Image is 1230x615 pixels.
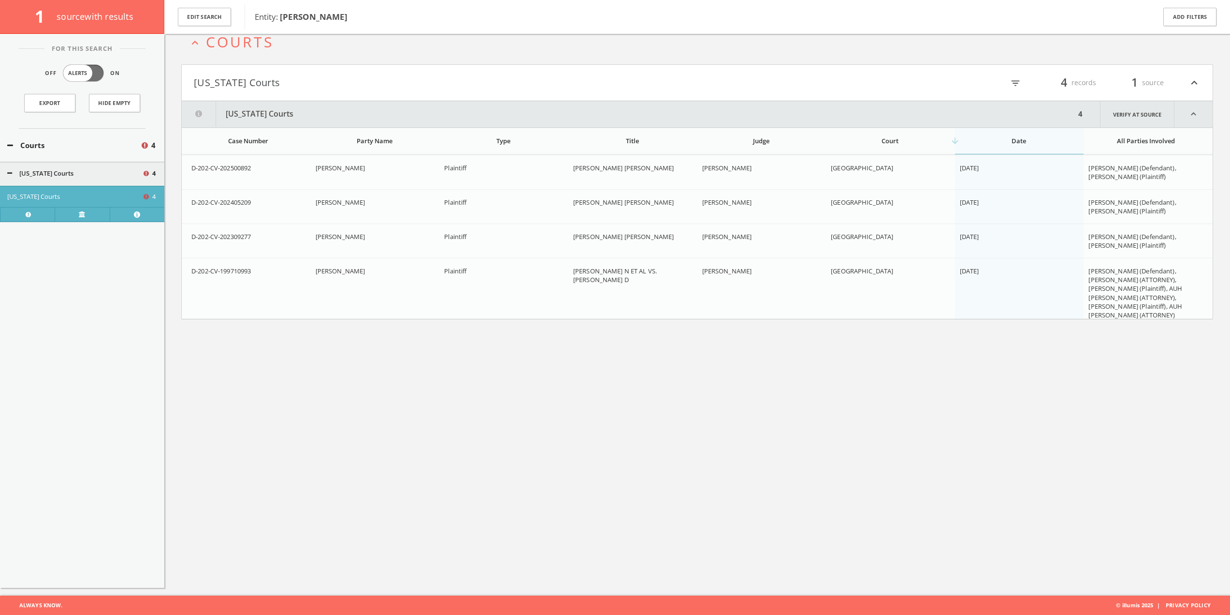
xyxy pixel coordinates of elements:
span: [PERSON_NAME] (Defendant), [PERSON_NAME] (Plaintiff) [1088,232,1176,250]
span: 4 [1056,74,1071,91]
button: [US_STATE] Courts [182,101,1075,127]
button: Add Filters [1163,8,1216,27]
span: [GEOGRAPHIC_DATA] [831,164,893,172]
span: D-202-CV-199710993 [191,267,251,275]
span: [PERSON_NAME] [702,232,752,241]
span: [DATE] [960,198,979,207]
span: D-202-CV-202405209 [191,198,251,207]
div: Party Name [316,136,434,145]
span: [PERSON_NAME] [702,267,752,275]
span: [PERSON_NAME] (Defendant), [PERSON_NAME] (Plaintiff) [1088,164,1176,181]
button: Edit Search [178,8,231,27]
span: 1 [35,5,53,28]
div: 4 [1075,101,1085,127]
span: [DATE] [960,232,979,241]
div: All Parties Involved [1088,136,1203,145]
button: Hide Empty [89,94,140,112]
span: [DATE] [960,164,979,172]
span: Plaintiff [444,198,466,207]
i: filter_list [1010,78,1021,89]
i: arrow_downward [950,136,960,146]
a: Privacy Policy [1166,601,1211,609]
span: Entity: [255,11,347,22]
span: [PERSON_NAME] [316,267,365,275]
span: 1 [1127,74,1142,91]
span: 4 [152,192,156,202]
button: [US_STATE] Courts [194,75,697,91]
div: Case Number [191,136,305,145]
div: Title [573,136,692,145]
span: 4 [152,169,156,179]
span: [DATE] [960,267,979,275]
span: [PERSON_NAME] (Defendant), [PERSON_NAME] (ATTORNEY), [PERSON_NAME] (Plaintiff), AUH [PERSON_NAME]... [1088,267,1182,319]
span: [PERSON_NAME] [316,164,365,172]
span: On [110,69,120,77]
i: expand_less [1174,101,1213,127]
div: Court [831,136,949,145]
span: 4 [151,140,156,151]
span: Off [45,69,57,77]
a: Verify at source [1100,101,1174,127]
span: D-202-CV-202500892 [191,164,251,172]
button: Courts [7,140,140,151]
span: © illumis 2025 [1116,596,1223,615]
div: Judge [702,136,821,145]
span: [GEOGRAPHIC_DATA] [831,198,893,207]
span: [GEOGRAPHIC_DATA] [831,267,893,275]
span: Plaintiff [444,232,466,241]
span: [PERSON_NAME] [702,164,752,172]
div: source [1106,75,1164,91]
a: Verify at source [55,207,109,222]
span: D-202-CV-202309277 [191,232,251,241]
span: Courts [206,32,274,52]
div: grid [182,155,1213,319]
div: Date [960,136,1078,145]
span: [PERSON_NAME] N ET AL VS. [PERSON_NAME] D [573,267,657,284]
a: Export [24,94,75,112]
span: [PERSON_NAME] [PERSON_NAME] [573,198,674,207]
span: [PERSON_NAME] [PERSON_NAME] [573,164,674,172]
div: records [1038,75,1096,91]
div: Type [444,136,563,145]
button: [US_STATE] Courts [7,192,142,202]
span: [PERSON_NAME] [316,198,365,207]
i: expand_less [1188,75,1201,91]
span: [PERSON_NAME] (Defendant), [PERSON_NAME] (Plaintiff) [1088,198,1176,215]
span: For This Search [44,44,120,54]
button: expand_lessCourts [188,34,1213,50]
span: [PERSON_NAME] [702,198,752,207]
b: [PERSON_NAME] [280,11,347,22]
span: Plaintiff [444,267,466,275]
span: Always Know. [7,596,62,615]
button: [US_STATE] Courts [7,169,142,179]
span: | [1153,601,1164,609]
i: expand_less [188,36,202,49]
span: source with results [57,11,133,22]
span: [PERSON_NAME] [PERSON_NAME] [573,232,674,241]
span: [PERSON_NAME] [316,232,365,241]
span: [GEOGRAPHIC_DATA] [831,232,893,241]
span: Plaintiff [444,164,466,172]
